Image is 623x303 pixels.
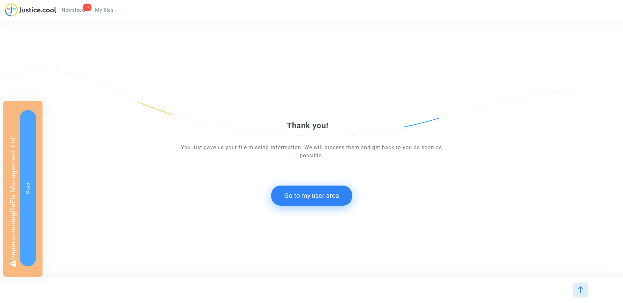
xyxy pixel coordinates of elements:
div: 1K [83,4,92,11]
span: Newsfeed [62,7,85,13]
img: jc-logo.svg [5,3,56,17]
a: My files [90,5,119,15]
a: 1KNewsfeed [56,5,90,15]
span: My files [95,7,114,13]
